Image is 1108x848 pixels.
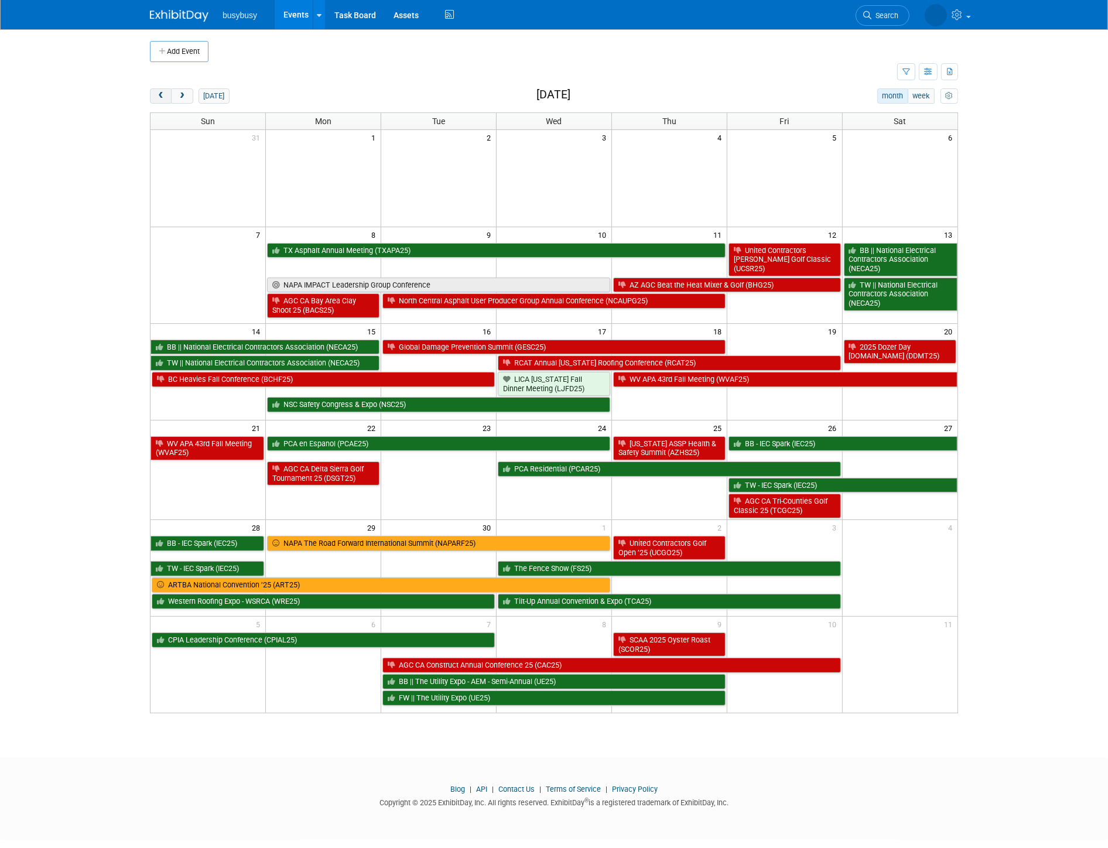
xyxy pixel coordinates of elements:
[151,536,264,551] a: BB - IEC Spark (IEC25)
[827,617,842,631] span: 10
[370,617,381,631] span: 6
[832,520,842,535] span: 3
[152,594,495,609] a: Western Roofing Expo - WSRCA (WRE25)
[450,785,465,794] a: Blog
[481,520,496,535] span: 30
[716,130,727,145] span: 4
[171,88,193,104] button: next
[370,227,381,242] span: 8
[945,93,953,100] i: Personalize Calendar
[871,11,898,20] span: Search
[827,227,842,242] span: 12
[366,420,381,435] span: 22
[498,372,610,396] a: LICA [US_STATE] Fall Dinner Meeting (LJFD25)
[546,117,562,126] span: Wed
[485,130,496,145] span: 2
[267,243,725,258] a: TX Asphalt Annual Meeting (TXAPA25)
[476,785,487,794] a: API
[597,420,611,435] span: 24
[267,436,610,452] a: PCA en Espanol (PCAE25)
[201,117,215,126] span: Sun
[613,536,726,560] a: United Contractors Golf Open ’25 (UCGO25)
[729,494,841,518] a: AGC CA Tri-Counties Golf Classic 25 (TCGC25)
[150,41,208,62] button: Add Event
[432,117,445,126] span: Tue
[601,130,611,145] span: 3
[151,561,264,576] a: TW - IEC Spark (IEC25)
[151,355,379,371] a: TW || National Electrical Contractors Association (NECA25)
[251,420,265,435] span: 21
[152,632,495,648] a: CPIA Leadership Conference (CPIAL25)
[716,617,727,631] span: 9
[613,436,726,460] a: [US_STATE] ASSP Health & Safety Summit (AZHS25)
[151,436,264,460] a: WV APA 43rd Fall Meeting (WVAF25)
[844,278,957,311] a: TW || National Electrical Contractors Association (NECA25)
[877,88,908,104] button: month
[382,674,726,689] a: BB || The Utility Expo - AEM - Semi-Annual (UE25)
[536,785,544,794] span: |
[613,372,957,387] a: WV APA 43rd Fall Meeting (WVAF25)
[716,520,727,535] span: 2
[498,355,841,371] a: RCAT Annual [US_STATE] Roofing Conference (RCAT25)
[947,520,957,535] span: 4
[498,561,841,576] a: The Fence Show (FS25)
[601,520,611,535] span: 1
[223,11,257,20] span: busybusy
[251,130,265,145] span: 31
[267,461,379,485] a: AGC CA Delta Sierra Golf Tournament 25 (DSGT25)
[908,88,935,104] button: week
[152,577,610,593] a: ARTBA National Convention ’25 (ART25)
[712,227,727,242] span: 11
[481,420,496,435] span: 23
[601,617,611,631] span: 8
[536,88,570,101] h2: [DATE]
[613,278,841,293] a: AZ AGC Beat the Heat Mixer & Golf (BHG25)
[267,536,610,551] a: NAPA The Road Forward International Summit (NAPARF25)
[844,243,957,276] a: BB || National Electrical Contractors Association (NECA25)
[498,785,535,794] a: Contact Us
[315,117,331,126] span: Mon
[151,340,379,355] a: BB || National Electrical Contractors Association (NECA25)
[267,278,610,293] a: NAPA IMPACT Leadership Group Conference
[584,797,589,803] sup: ®
[382,340,726,355] a: Global Damage Prevention Summit (GESC25)
[152,372,495,387] a: BC Heavies Fall Conference (BCHF25)
[844,340,956,364] a: 2025 Dozer Day [DOMAIN_NAME] (DDMT25)
[267,293,379,317] a: AGC CA Bay Area Clay Shoot 25 (BACS25)
[941,88,958,104] button: myCustomButton
[485,227,496,242] span: 9
[498,461,841,477] a: PCA Residential (PCAR25)
[780,117,789,126] span: Fri
[251,520,265,535] span: 28
[597,227,611,242] span: 10
[712,420,727,435] span: 25
[729,436,957,452] a: BB - IEC Spark (IEC25)
[827,324,842,338] span: 19
[481,324,496,338] span: 16
[612,785,658,794] a: Privacy Policy
[382,293,726,309] a: North Central Asphalt User Producer Group Annual Conference (NCAUPG25)
[856,5,909,26] a: Search
[729,243,841,276] a: United Contractors [PERSON_NAME] Golf Classic (UCSR25)
[150,88,172,104] button: prev
[943,227,957,242] span: 13
[366,520,381,535] span: 29
[199,88,230,104] button: [DATE]
[662,117,676,126] span: Thu
[485,617,496,631] span: 7
[729,478,957,493] a: TW - IEC Spark (IEC25)
[267,397,610,412] a: NSC Safety Congress & Expo (NSC25)
[613,632,726,656] a: SCAA 2025 Oyster Roast (SCOR25)
[489,785,497,794] span: |
[894,117,906,126] span: Sat
[467,785,474,794] span: |
[827,420,842,435] span: 26
[251,324,265,338] span: 14
[382,690,726,706] a: FW || The Utility Expo (UE25)
[832,130,842,145] span: 5
[947,130,957,145] span: 6
[255,617,265,631] span: 5
[712,324,727,338] span: 18
[366,324,381,338] span: 15
[943,617,957,631] span: 11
